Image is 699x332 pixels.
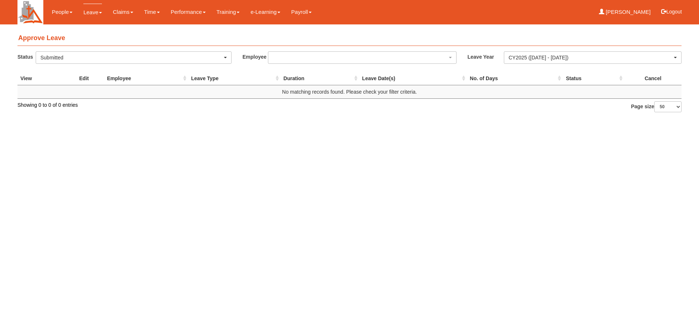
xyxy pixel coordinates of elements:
[83,4,102,21] a: Leave
[467,72,563,85] th: No. of Days : activate to sort column ascending
[509,54,672,61] div: CY2025 ([DATE] - [DATE])
[52,4,72,20] a: People
[242,51,268,62] label: Employee
[36,51,232,64] button: Submitted
[104,72,188,85] th: Employee : activate to sort column ascending
[144,4,160,20] a: Time
[17,51,36,62] label: Status
[599,4,651,20] a: [PERSON_NAME]
[631,101,682,112] label: Page size
[113,4,133,20] a: Claims
[654,101,682,112] select: Page size
[64,72,104,85] th: Edit
[17,31,682,46] h4: Approve Leave
[291,4,312,20] a: Payroll
[188,72,281,85] th: Leave Type : activate to sort column ascending
[563,72,624,85] th: Status : activate to sort column ascending
[504,51,682,64] button: CY2025 ([DATE] - [DATE])
[359,72,467,85] th: Leave Date(s) : activate to sort column ascending
[624,72,682,85] th: Cancel
[17,72,64,85] th: View
[171,4,206,20] a: Performance
[281,72,359,85] th: Duration : activate to sort column ascending
[656,3,687,20] button: Logout
[217,4,240,20] a: Training
[250,4,280,20] a: e-Learning
[17,85,682,98] td: No matching records found. Please check your filter criteria.
[40,54,222,61] div: Submitted
[467,51,504,62] label: Leave Year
